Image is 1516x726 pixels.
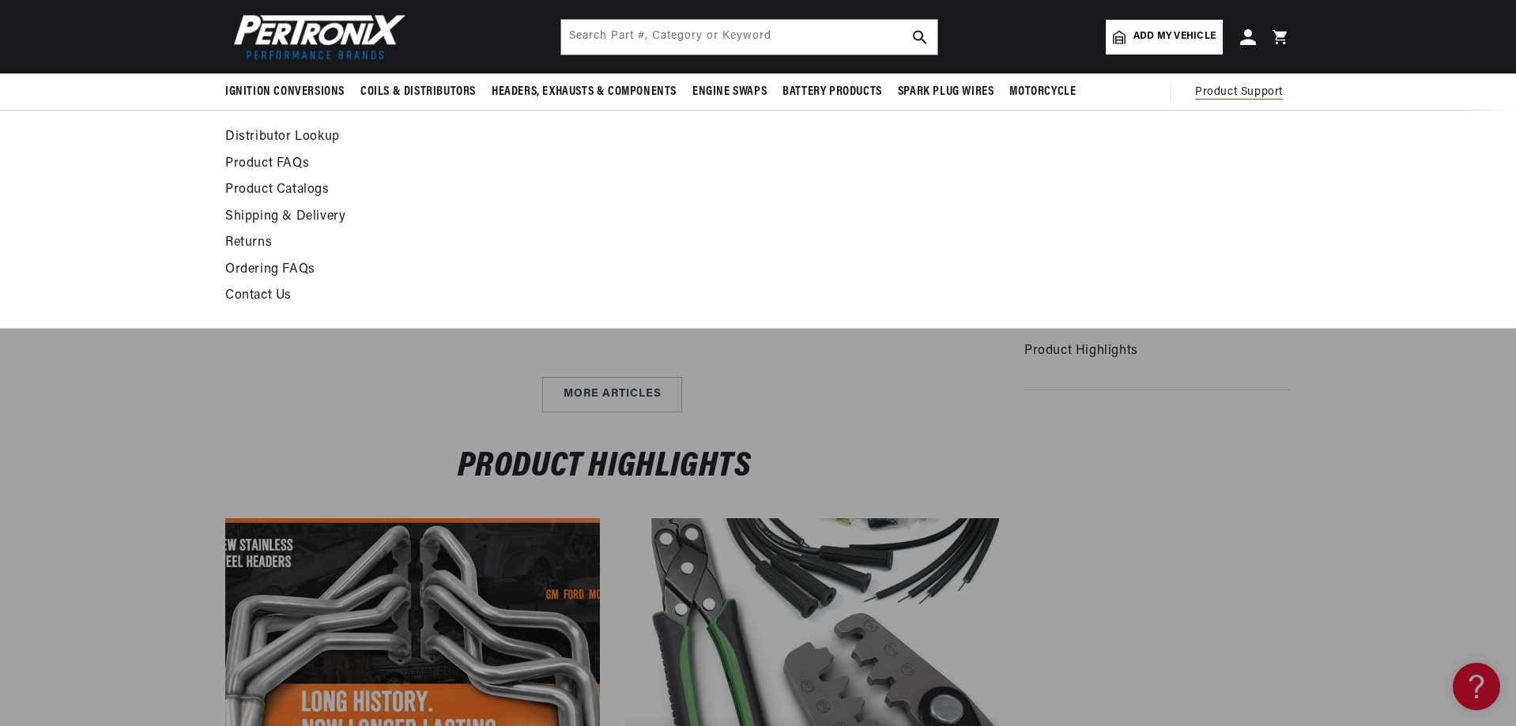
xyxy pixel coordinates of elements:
span: Battery Products [783,84,882,100]
span: Spark Plug Wires [898,84,994,100]
a: More articles [542,377,682,412]
span: Add my vehicle [1133,29,1216,44]
span: Product Support [1195,84,1283,101]
a: Distributor Lookup [225,126,1002,149]
a: Returns [225,232,1002,254]
a: Ordering FAQs [225,259,1002,281]
a: Add my vehicle [1106,20,1223,55]
a: Contact Us [225,285,1002,307]
a: Product Highlights [1024,340,1291,361]
a: Product Catalogs [225,179,1002,201]
span: Motorcycle [1009,84,1076,100]
span: Ignition Conversions [225,84,345,100]
img: Pertronix [225,9,407,64]
summary: Motorcycle [1001,73,1084,111]
input: Search Part #, Category or Keyword [561,20,937,55]
h2: Product highlights [458,452,767,482]
span: Headers, Exhausts & Components [492,84,677,100]
summary: Coils & Distributors [353,73,484,111]
span: Coils & Distributors [360,84,476,100]
a: Shipping & Delivery [225,206,1002,228]
button: search button [903,20,937,55]
summary: Headers, Exhausts & Components [484,73,684,111]
summary: Engine Swaps [684,73,775,111]
summary: Battery Products [775,73,890,111]
summary: Product Support [1195,73,1291,111]
summary: Ignition Conversions [225,73,353,111]
a: Product FAQs [225,153,1002,175]
summary: Spark Plug Wires [890,73,1002,111]
span: Engine Swaps [692,84,767,100]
